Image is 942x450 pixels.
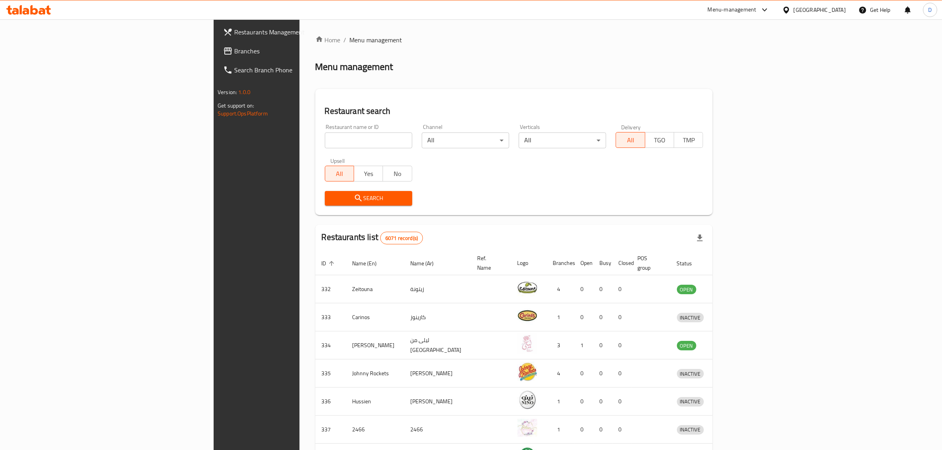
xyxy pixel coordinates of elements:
span: Status [677,259,703,268]
td: 0 [612,359,631,388]
span: Get support on: [218,100,254,111]
td: 0 [593,275,612,303]
span: POS group [638,253,661,272]
nav: breadcrumb [315,35,713,45]
span: Ref. Name [478,253,502,272]
a: Search Branch Phone [217,61,371,79]
button: Yes [354,166,383,182]
td: 2466 [404,416,471,444]
td: Hussien [346,388,404,416]
span: TMP [677,134,700,146]
a: Branches [217,42,371,61]
td: 2466 [346,416,404,444]
div: All [422,132,509,148]
th: Closed [612,251,631,275]
button: No [383,166,412,182]
td: 0 [593,359,612,388]
span: Restaurants Management [234,27,365,37]
td: 0 [574,416,593,444]
span: D [928,6,932,14]
td: زيتونة [404,275,471,303]
a: Support.OpsPlatform [218,108,268,119]
td: Johnny Rockets [346,359,404,388]
div: OPEN [677,341,696,350]
img: Leila Min Lebnan [517,334,537,354]
a: Restaurants Management [217,23,371,42]
td: ليلى من [GEOGRAPHIC_DATA] [404,331,471,359]
span: All [328,168,351,180]
td: 0 [593,303,612,331]
span: All [619,134,642,146]
span: TGO [648,134,671,146]
div: Export file [690,229,709,248]
span: Search [331,193,406,203]
h2: Menu management [315,61,393,73]
td: 0 [612,331,631,359]
div: INACTIVE [677,369,704,378]
td: 4 [547,275,574,303]
span: INACTIVE [677,397,704,406]
td: Carinos [346,303,404,331]
td: [PERSON_NAME] [404,388,471,416]
td: 1 [574,331,593,359]
input: Search for restaurant name or ID.. [325,132,412,148]
div: Menu-management [708,5,756,15]
th: Open [574,251,593,275]
span: Version: [218,87,237,97]
span: Name (Ar) [411,259,444,268]
th: Branches [547,251,574,275]
div: Total records count [380,232,423,244]
td: Zeitouna [346,275,404,303]
span: 1.0.0 [238,87,250,97]
td: 0 [612,275,631,303]
button: All [325,166,354,182]
button: TGO [645,132,674,148]
span: OPEN [677,285,696,294]
th: Busy [593,251,612,275]
td: 0 [574,388,593,416]
td: 1 [547,416,574,444]
label: Delivery [621,124,641,130]
td: 0 [612,388,631,416]
span: INACTIVE [677,313,704,322]
img: Johnny Rockets [517,362,537,382]
div: [GEOGRAPHIC_DATA] [794,6,846,14]
div: INACTIVE [677,397,704,407]
span: ID [322,259,337,268]
td: 3 [547,331,574,359]
td: [PERSON_NAME] [346,331,404,359]
td: كارينوز [404,303,471,331]
button: All [616,132,645,148]
td: 0 [593,331,612,359]
span: 6071 record(s) [381,234,423,242]
td: 0 [593,416,612,444]
td: 1 [547,303,574,331]
td: 0 [612,303,631,331]
img: 2466 [517,418,537,438]
span: OPEN [677,341,696,350]
span: INACTIVE [677,369,704,378]
button: TMP [674,132,703,148]
img: Zeitouna [517,278,537,297]
span: No [386,168,409,180]
td: 0 [593,388,612,416]
button: Search [325,191,412,206]
td: 0 [574,303,593,331]
td: [PERSON_NAME] [404,359,471,388]
td: 0 [574,359,593,388]
div: All [519,132,606,148]
img: Hussien [517,390,537,410]
img: Carinos [517,306,537,325]
h2: Restaurants list [322,231,423,244]
td: 0 [574,275,593,303]
span: Search Branch Phone [234,65,365,75]
h2: Restaurant search [325,105,703,117]
span: INACTIVE [677,425,704,434]
td: 1 [547,388,574,416]
span: Branches [234,46,365,56]
span: Menu management [350,35,402,45]
td: 0 [612,416,631,444]
td: 4 [547,359,574,388]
